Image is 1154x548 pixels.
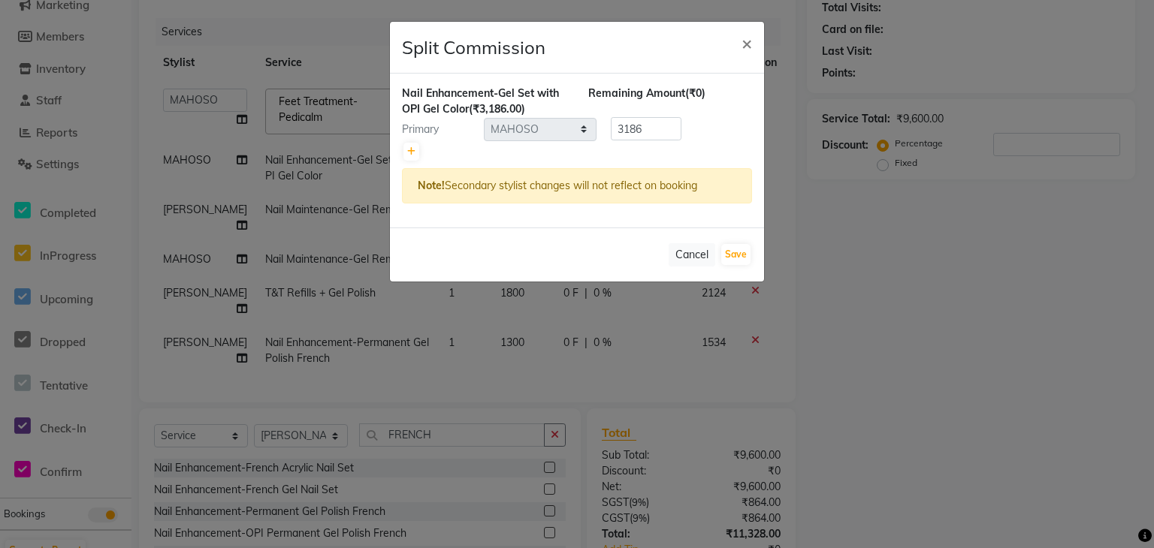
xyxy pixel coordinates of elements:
[685,86,705,100] span: (₹0)
[721,244,751,265] button: Save
[391,122,484,137] div: Primary
[418,179,445,192] strong: Note!
[402,168,752,203] div: Secondary stylist changes will not reflect on booking
[742,32,752,54] span: ×
[402,86,559,116] span: Nail Enhancement-Gel Set with OPI Gel Color
[730,22,764,64] button: Close
[588,86,685,100] span: Remaining Amount
[469,102,525,116] span: (₹3,186.00)
[402,34,545,61] h4: Split Commission
[669,243,715,266] button: Cancel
